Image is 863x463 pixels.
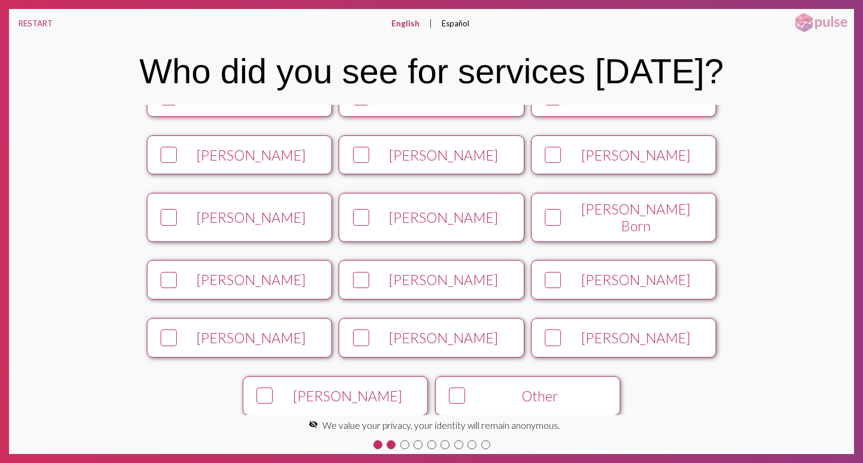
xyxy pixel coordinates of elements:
button: [PERSON_NAME] [147,193,332,241]
div: [PERSON_NAME] [181,329,322,346]
div: [PERSON_NAME] Born [565,201,707,234]
button: [PERSON_NAME] [339,193,524,241]
div: Other [469,388,611,404]
button: [PERSON_NAME] [147,260,332,299]
div: [PERSON_NAME] [181,147,322,164]
div: [PERSON_NAME] [565,271,707,288]
button: [PERSON_NAME] [339,135,524,175]
button: [PERSON_NAME] [531,135,716,175]
div: [PERSON_NAME] [373,271,514,288]
div: [PERSON_NAME] [181,271,322,288]
button: [PERSON_NAME] [531,260,716,299]
div: [PERSON_NAME] [277,388,418,404]
button: Español [432,9,479,38]
button: Other [435,376,620,416]
div: [PERSON_NAME] [565,329,707,346]
button: [PERSON_NAME] Born [531,193,716,241]
button: [PERSON_NAME] [339,318,524,358]
button: [PERSON_NAME] [339,260,524,299]
img: pulsehorizontalsmall.png [791,12,851,34]
button: RESTART [9,9,62,38]
button: [PERSON_NAME] [147,318,332,358]
button: English [382,9,429,38]
span: We value your privacy, your identity will remain anonymous. [322,420,560,431]
div: [PERSON_NAME] [373,209,514,226]
button: [PERSON_NAME] [531,318,716,358]
mat-icon: visibility_off [309,420,318,429]
div: [PERSON_NAME] [373,147,514,164]
div: [PERSON_NAME] [565,147,707,164]
div: Who did you see for services [DATE]? [139,52,723,91]
div: [PERSON_NAME] [373,329,514,346]
button: [PERSON_NAME] [147,135,332,175]
button: [PERSON_NAME] [243,376,428,416]
div: [PERSON_NAME] [181,209,322,226]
